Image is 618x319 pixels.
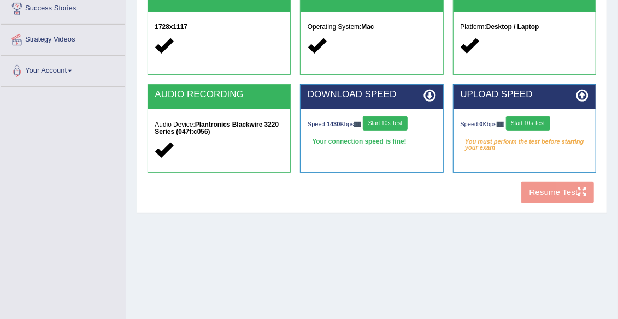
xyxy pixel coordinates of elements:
strong: Plantronics Blackwire 3220 Series (047f:c056) [155,121,279,135]
button: Start 10s Test [363,116,407,131]
h2: AUDIO RECORDING [155,90,283,100]
h5: Operating System: [308,23,436,31]
h2: DOWNLOAD SPEED [308,90,436,100]
button: Start 10s Test [506,116,550,131]
h5: Platform: [461,23,589,31]
img: ajax-loader-fb-connection.gif [354,122,362,127]
div: Speed: Kbps [308,116,436,133]
strong: 1728x1117 [155,23,187,31]
h2: UPLOAD SPEED [461,90,589,100]
div: Speed: Kbps [461,116,589,133]
strong: Mac [361,23,374,31]
a: Your Account [1,56,125,83]
strong: Desktop / Laptop [486,23,539,31]
em: You must perform the test before starting your exam [461,135,589,149]
strong: 1430 [327,121,340,127]
strong: 0 [480,121,483,127]
a: Strategy Videos [1,25,125,52]
img: ajax-loader-fb-connection.gif [497,122,504,127]
h5: Audio Device: [155,121,283,135]
div: Your connection speed is fine! [308,135,436,149]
